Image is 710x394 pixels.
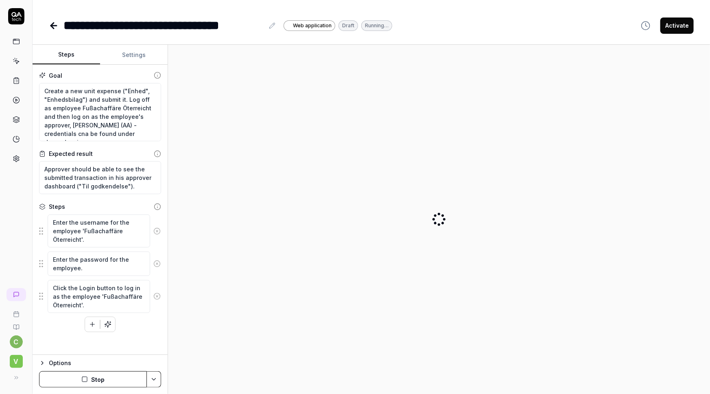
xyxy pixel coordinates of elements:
[3,304,29,317] a: Book a call with us
[284,20,335,31] a: Web application
[33,45,100,65] button: Steps
[339,20,358,31] div: Draft
[660,18,694,34] button: Activate
[3,348,29,370] button: V
[39,280,161,313] div: Suggestions
[39,358,161,368] button: Options
[100,45,168,65] button: Settings
[7,288,26,301] a: New conversation
[293,22,332,29] span: Web application
[39,371,147,387] button: Stop
[3,317,29,331] a: Documentation
[150,256,164,272] button: Remove step
[150,223,164,239] button: Remove step
[636,18,655,34] button: View version history
[361,20,392,31] div: Running…
[49,358,161,368] div: Options
[10,335,23,348] button: c
[49,202,65,211] div: Steps
[49,71,62,80] div: Goal
[39,214,161,248] div: Suggestions
[39,251,161,276] div: Suggestions
[10,355,23,368] span: V
[49,149,93,158] div: Expected result
[150,288,164,304] button: Remove step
